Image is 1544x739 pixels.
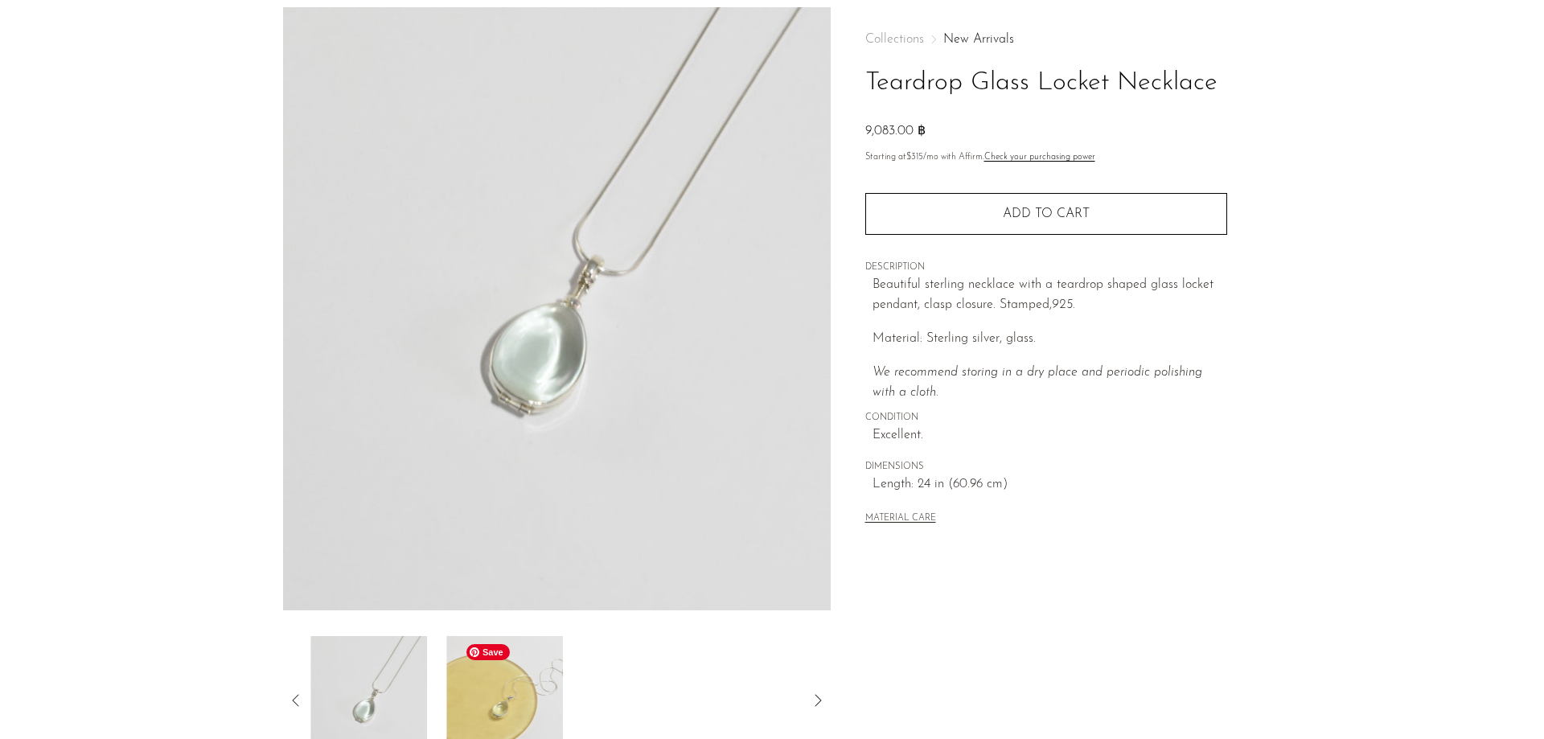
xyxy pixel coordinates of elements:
span: Save [466,644,510,660]
span: Add to cart [1003,207,1090,222]
button: MATERIAL CARE [865,513,936,525]
img: Teardrop Glass Locket Necklace [283,7,831,610]
span: $315 [906,153,923,162]
a: New Arrivals [943,33,1014,46]
i: We recommend storing in a dry place and periodic polishing with a cloth. [873,366,1202,400]
h1: Teardrop Glass Locket Necklace [865,63,1227,104]
a: Check your purchasing power - Learn more about Affirm Financing (opens in modal) [984,153,1095,162]
nav: Breadcrumbs [865,33,1227,46]
button: Add to cart [865,193,1227,235]
span: 9,083.00 ฿ [865,125,926,138]
span: Length: 24 in (60.96 cm) [873,474,1227,495]
span: DIMENSIONS [865,460,1227,474]
span: CONDITION [865,411,1227,425]
p: Beautiful sterling necklace with a teardrop shaped glass locket pendant, clasp closure. Stamped, [873,275,1227,316]
em: 925. [1052,298,1075,311]
span: DESCRIPTION [865,261,1227,275]
span: Collections [865,33,924,46]
p: Material: Sterling silver, glass. [873,329,1227,350]
span: Excellent. [873,425,1227,446]
p: Starting at /mo with Affirm. [865,150,1227,165]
